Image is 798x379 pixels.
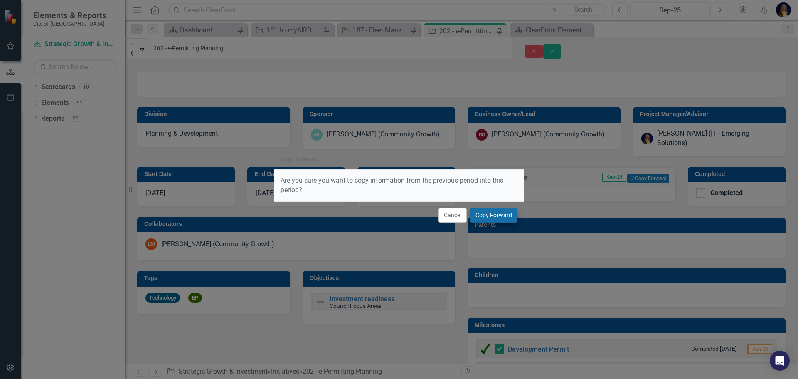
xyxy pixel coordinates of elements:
[470,208,517,223] button: Copy Forward
[19,2,645,12] li: COMPLETED: User acceptance testing on release 4, started development for subdivision
[281,156,317,163] div: Copy Forward
[19,12,645,22] li: PLANNED: Complete development for subdivision, release 4 go live.
[274,170,524,201] div: Are you sure you want to copy information from the previous period into this period?
[770,351,790,371] div: Open Intercom Messenger
[438,208,467,223] button: Cancel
